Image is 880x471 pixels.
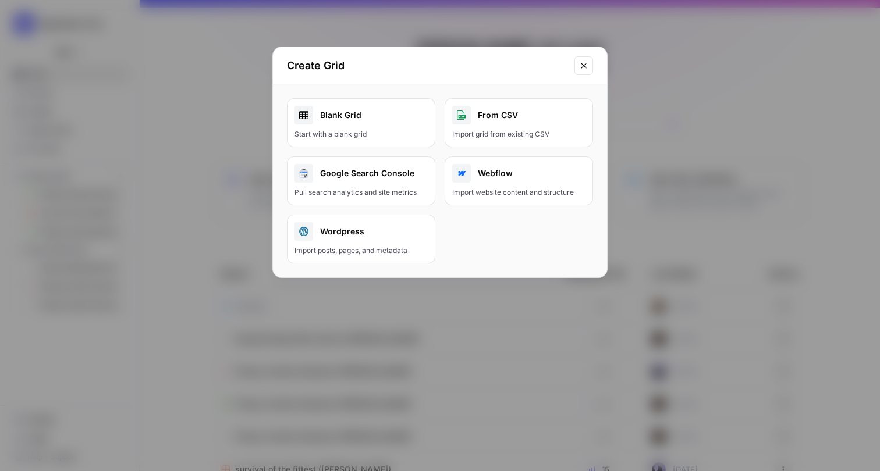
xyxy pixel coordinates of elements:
div: Import website content and structure [452,187,586,198]
div: Webflow [452,164,586,183]
div: Import posts, pages, and metadata [294,245,428,256]
a: Blank GridStart with a blank grid [287,98,435,147]
button: WebflowImport website content and structure [445,156,593,205]
button: Google Search ConsolePull search analytics and site metrics [287,156,435,205]
div: Import grid from existing CSV [452,129,586,140]
div: Pull search analytics and site metrics [294,187,428,198]
div: From CSV [452,106,586,124]
div: Start with a blank grid [294,129,428,140]
div: Wordpress [294,222,428,241]
h2: Create Grid [287,58,567,74]
button: Close modal [574,56,593,75]
button: WordpressImport posts, pages, and metadata [287,215,435,263]
div: Google Search Console [294,164,428,183]
button: From CSVImport grid from existing CSV [445,98,593,147]
div: Blank Grid [294,106,428,124]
